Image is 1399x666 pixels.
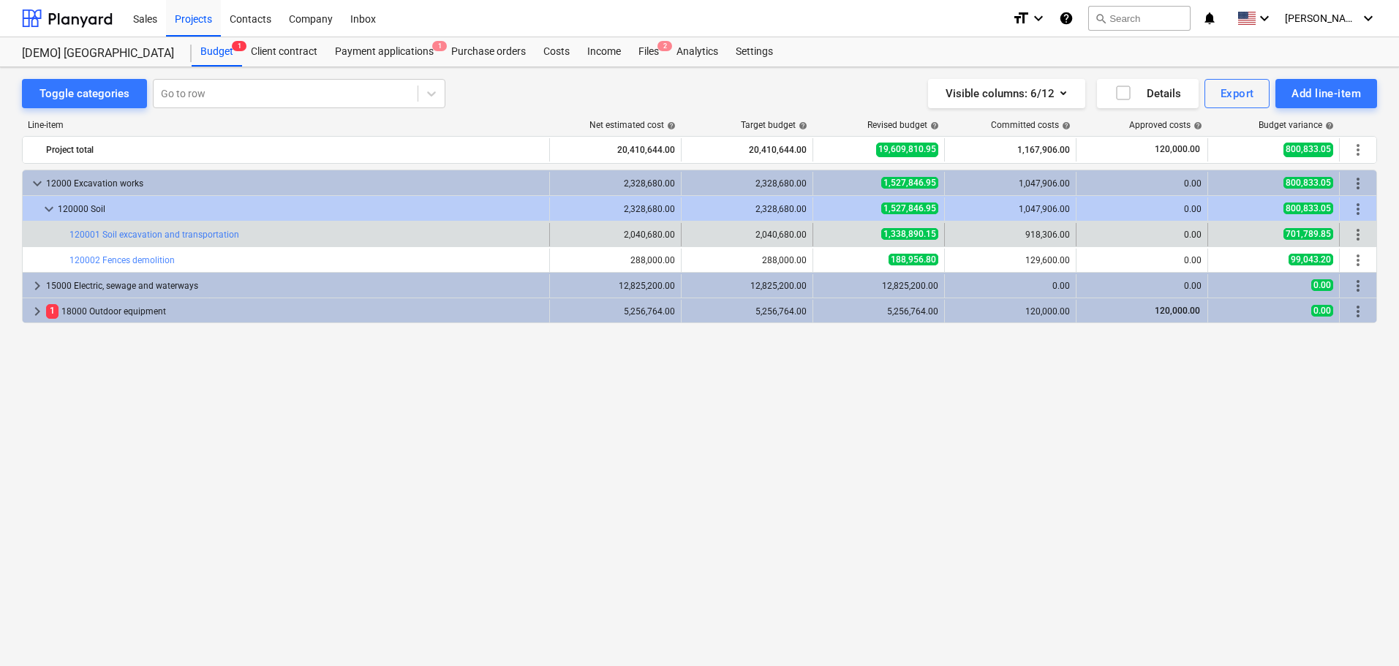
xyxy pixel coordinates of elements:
span: 701,789.85 [1283,228,1333,240]
div: 2,328,680.00 [556,178,675,189]
span: 2 [657,41,672,51]
div: 2,328,680.00 [687,178,807,189]
div: 15000 Electric, sewage and waterways [46,274,543,298]
div: 0.00 [1082,178,1202,189]
i: notifications [1202,10,1217,27]
div: 12,825,200.00 [556,281,675,291]
div: Approved costs [1129,120,1202,130]
div: 5,256,764.00 [687,306,807,317]
div: 1,047,906.00 [951,204,1070,214]
div: 0.00 [1082,204,1202,214]
span: [PERSON_NAME] [1285,12,1358,24]
span: 0.00 [1311,279,1333,291]
div: Costs [535,37,578,67]
span: help [1059,121,1071,130]
i: Knowledge base [1059,10,1074,27]
div: 120000 Soil [58,197,543,221]
a: Settings [727,37,782,67]
span: 99,043.20 [1289,254,1333,265]
i: keyboard_arrow_down [1360,10,1377,27]
span: More actions [1349,226,1367,243]
div: Toggle categories [39,84,129,103]
div: 12,825,200.00 [819,281,938,291]
button: Add line-item [1275,79,1377,108]
div: 129,600.00 [951,255,1070,265]
div: 288,000.00 [556,255,675,265]
div: 120,000.00 [951,306,1070,317]
i: keyboard_arrow_down [1030,10,1047,27]
div: Add line-item [1291,84,1361,103]
button: Search [1088,6,1191,31]
div: Details [1115,84,1181,103]
span: 800,833.05 [1283,203,1333,214]
span: 120,000.00 [1153,143,1202,156]
div: Files [630,37,668,67]
div: 2,040,680.00 [556,230,675,240]
div: 2,328,680.00 [687,204,807,214]
div: Budget variance [1259,120,1334,130]
div: 918,306.00 [951,230,1070,240]
span: 19,609,810.95 [876,143,938,156]
a: Analytics [668,37,727,67]
div: [DEMO] [GEOGRAPHIC_DATA] [22,46,174,61]
button: Details [1097,79,1199,108]
div: 0.00 [951,281,1070,291]
div: Line-item [22,120,551,130]
div: 12000 Excavation works [46,172,543,195]
div: Committed costs [991,120,1071,130]
button: Visible columns:6/12 [928,79,1085,108]
iframe: Chat Widget [1326,596,1399,666]
div: 2,328,680.00 [556,204,675,214]
button: Toggle categories [22,79,147,108]
div: Payment applications [326,37,442,67]
span: keyboard_arrow_right [29,303,46,320]
span: 1 [46,304,59,318]
span: 1,338,890.15 [881,228,938,240]
a: 120001 Soil excavation and transportation [69,230,239,240]
div: Purchase orders [442,37,535,67]
div: Net estimated cost [589,120,676,130]
div: 20,410,644.00 [687,138,807,162]
div: 5,256,764.00 [819,306,938,317]
div: 288,000.00 [687,255,807,265]
span: More actions [1349,277,1367,295]
a: Budget1 [192,37,242,67]
div: Export [1221,84,1254,103]
div: Project total [46,138,543,162]
span: keyboard_arrow_down [40,200,58,218]
a: Income [578,37,630,67]
span: 120,000.00 [1153,306,1202,316]
span: 800,833.05 [1283,143,1333,156]
a: 120002 Fences demolition [69,255,175,265]
div: 0.00 [1082,230,1202,240]
span: search [1095,12,1106,24]
span: 1,527,846.95 [881,177,938,189]
div: 12,825,200.00 [687,281,807,291]
span: 0.00 [1311,305,1333,317]
button: Export [1204,79,1270,108]
a: Payment applications1 [326,37,442,67]
div: 18000 Outdoor equipment [46,300,543,323]
div: 5,256,764.00 [556,306,675,317]
div: Visible columns : 6/12 [946,84,1068,103]
div: Budget [192,37,242,67]
div: 2,040,680.00 [687,230,807,240]
a: Client contract [242,37,326,67]
div: 1,167,906.00 [951,138,1070,162]
span: 188,956.80 [889,254,938,265]
div: 20,410,644.00 [556,138,675,162]
span: help [927,121,939,130]
span: More actions [1349,141,1367,159]
div: 1,047,906.00 [951,178,1070,189]
a: Files2 [630,37,668,67]
span: help [796,121,807,130]
div: 0.00 [1082,281,1202,291]
span: 1 [232,41,246,51]
span: More actions [1349,175,1367,192]
div: Target budget [741,120,807,130]
span: More actions [1349,251,1367,269]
